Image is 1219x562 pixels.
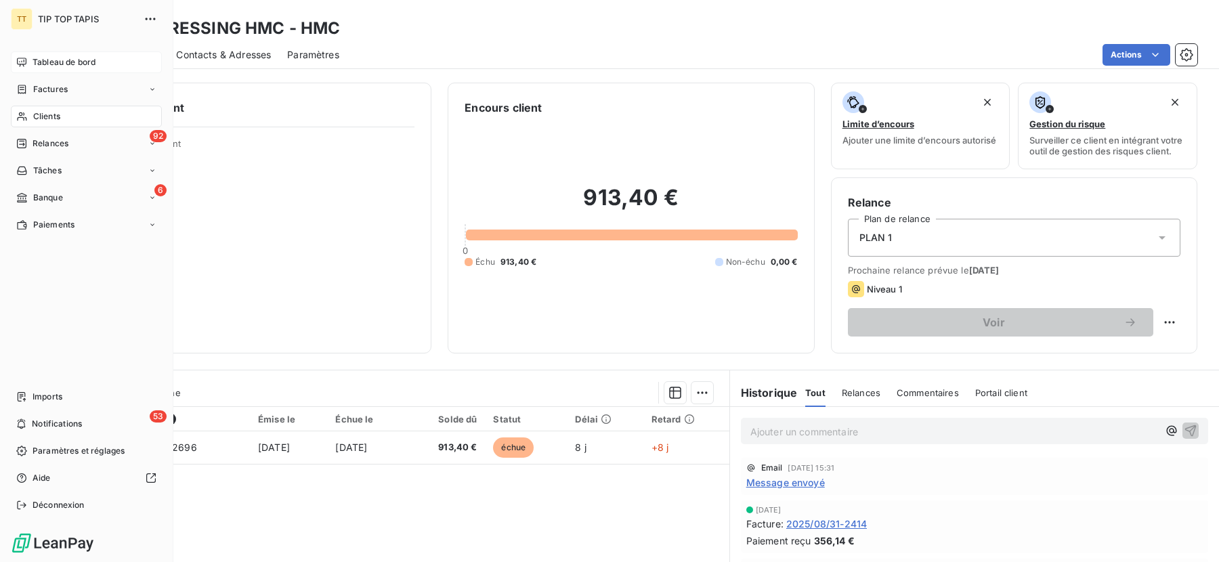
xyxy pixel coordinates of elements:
span: PLAN 1 [859,231,893,244]
span: 356,14 € [814,534,855,548]
span: Contacts & Adresses [176,48,271,62]
span: Paiements [33,219,74,231]
span: Imports [33,391,62,403]
span: Clients [33,110,60,123]
span: [DATE] [258,441,290,453]
span: Non-échu [726,256,765,268]
span: Paramètres et réglages [33,445,125,457]
span: Banque [33,192,63,204]
div: Émise le [258,414,319,425]
span: Email [761,464,783,472]
span: Paramètres [287,48,339,62]
span: Niveau 1 [867,284,902,295]
span: Limite d’encours [842,118,914,129]
button: Actions [1103,44,1170,66]
span: Paiement reçu [746,534,811,548]
div: Retard [651,414,721,425]
span: Commentaires [897,387,959,398]
span: [DATE] [756,506,782,514]
h2: 913,40 € [465,184,797,225]
span: 92 [150,130,167,142]
span: 53 [150,410,167,423]
span: Portail client [975,387,1027,398]
span: Relances [842,387,880,398]
img: Logo LeanPay [11,532,95,554]
iframe: Intercom live chat [1173,516,1205,548]
h3: SAS PRESSING HMC - HMC [119,16,340,41]
div: Statut [493,414,559,425]
span: 8 j [575,441,586,453]
span: Tout [805,387,826,398]
span: Déconnexion [33,499,85,511]
span: Facture : [746,517,784,531]
span: Relances [33,137,68,150]
div: Délai [575,414,635,425]
h6: Relance [848,194,1180,211]
span: échue [493,437,534,458]
span: Tableau de bord [33,56,95,68]
span: 6 [154,184,167,196]
span: 913,40 € [414,441,477,454]
button: Voir [848,308,1153,337]
span: Tâches [33,165,62,177]
h6: Informations client [82,100,414,116]
span: [DATE] [335,441,367,453]
span: Surveiller ce client en intégrant votre outil de gestion des risques client. [1029,135,1186,156]
span: 0 [463,245,468,256]
span: Factures [33,83,68,95]
span: 2025/08/31-2414 [786,517,867,531]
div: Solde dû [414,414,477,425]
span: Notifications [32,418,82,430]
a: Aide [11,467,162,489]
span: Prochaine relance prévue le [848,265,1180,276]
span: [DATE] [969,265,1000,276]
div: Échue le [335,414,398,425]
span: [DATE] 15:31 [788,464,834,472]
span: Ajouter une limite d’encours autorisé [842,135,996,146]
span: +8 j [651,441,669,453]
button: Limite d’encoursAjouter une limite d’encours autorisé [831,83,1010,169]
span: 0,00 € [771,256,798,268]
span: 913,40 € [500,256,536,268]
span: TIP TOP TAPIS [38,14,135,24]
span: Échu [475,256,495,268]
div: TT [11,8,33,30]
span: Gestion du risque [1029,118,1105,129]
h6: Encours client [465,100,542,116]
button: Gestion du risqueSurveiller ce client en intégrant votre outil de gestion des risques client. [1018,83,1197,169]
div: Référence [112,413,242,425]
h6: Historique [730,385,798,401]
span: Voir [864,317,1124,328]
span: Message envoyé [746,475,825,490]
span: Propriétés Client [109,138,414,157]
span: Aide [33,472,51,484]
